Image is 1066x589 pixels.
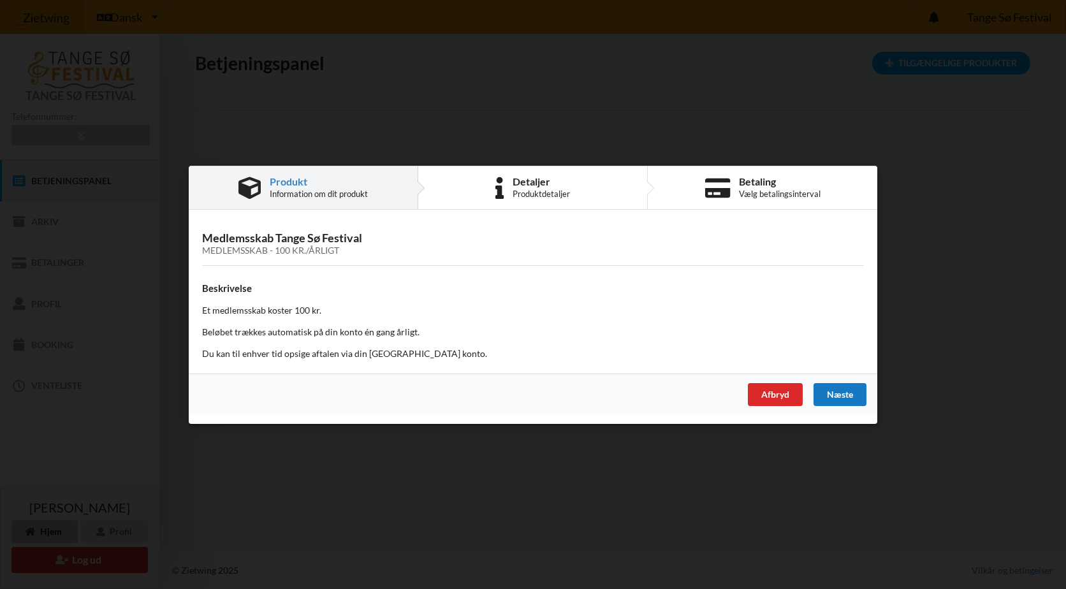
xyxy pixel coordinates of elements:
div: Afbryd [748,382,803,405]
div: Betaling [739,177,821,187]
h4: Beskrivelse [202,282,864,294]
p: Et medlemsskab koster 100 kr. [202,303,864,316]
div: Vælg betalingsinterval [739,189,821,199]
h3: Medlemsskab Tange Sø Festival [202,230,864,256]
div: Næste [814,382,866,405]
div: Produktdetaljer [513,189,570,199]
div: Detaljer [513,177,570,187]
div: Produkt [270,177,368,187]
p: Du kan til enhver tid opsige aftalen via din [GEOGRAPHIC_DATA] konto. [202,347,864,360]
div: Medlemsskab - 100 kr./årligt [202,245,864,256]
p: Beløbet trækkes automatisk på din konto én gang årligt. [202,325,864,338]
div: Information om dit produkt [270,189,368,199]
